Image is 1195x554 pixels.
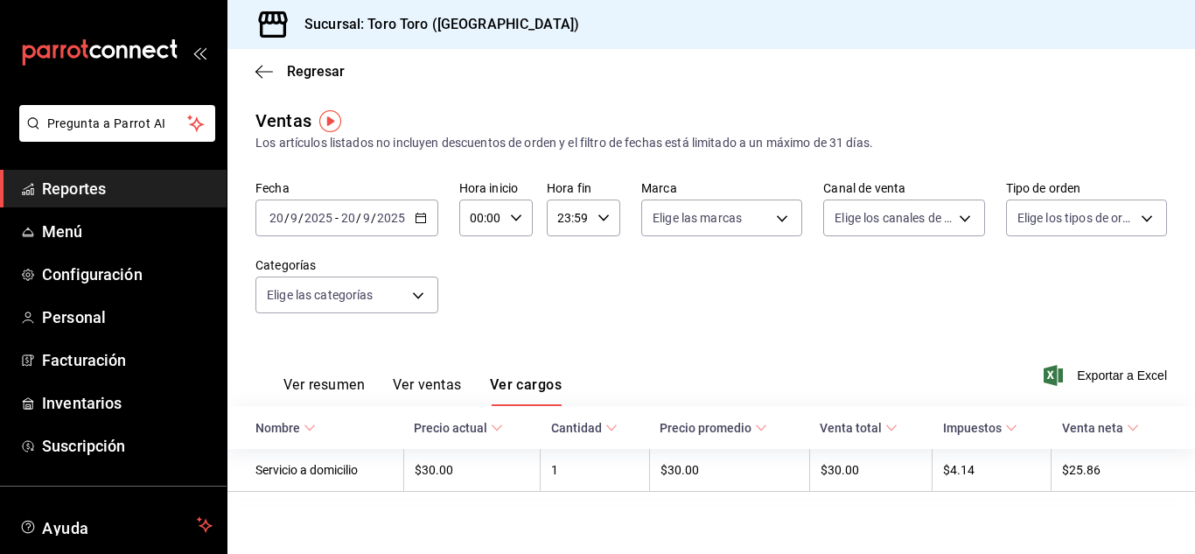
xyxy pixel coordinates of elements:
input: -- [269,211,284,225]
span: / [356,211,361,225]
input: -- [362,211,371,225]
input: -- [340,211,356,225]
label: Categorías [255,259,438,271]
input: ---- [304,211,333,225]
td: $4.14 [933,449,1052,492]
span: Nombre [255,421,316,435]
span: / [298,211,304,225]
span: Menú [42,220,213,243]
span: Venta total [820,421,898,435]
span: Configuración [42,263,213,286]
td: $25.86 [1052,449,1195,492]
input: -- [290,211,298,225]
td: $30.00 [649,449,809,492]
td: $30.00 [809,449,933,492]
button: Ver cargos [490,376,563,406]
button: Regresar [255,63,345,80]
input: ---- [376,211,406,225]
div: Los artículos listados no incluyen descuentos de orden y el filtro de fechas está limitado a un m... [255,134,1167,152]
td: 1 [541,449,649,492]
span: Pregunta a Parrot AI [47,115,188,133]
span: Ayuda [42,515,190,536]
span: - [335,211,339,225]
span: Elige las marcas [653,209,742,227]
span: / [371,211,376,225]
span: Impuestos [943,421,1017,435]
span: Precio actual [414,421,503,435]
td: $30.00 [403,449,541,492]
span: Reportes [42,177,213,200]
button: Exportar a Excel [1047,365,1167,386]
label: Marca [641,182,802,194]
span: Personal [42,305,213,329]
label: Canal de venta [823,182,984,194]
span: Precio promedio [660,421,767,435]
label: Tipo de orden [1006,182,1167,194]
div: navigation tabs [283,376,562,406]
a: Pregunta a Parrot AI [12,127,215,145]
button: Ver ventas [393,376,462,406]
span: Elige las categorías [267,286,374,304]
label: Fecha [255,182,438,194]
label: Hora inicio [459,182,533,194]
span: Venta neta [1062,421,1139,435]
span: Suscripción [42,434,213,458]
span: Inventarios [42,391,213,415]
button: Ver resumen [283,376,365,406]
div: Ventas [255,108,311,134]
span: Regresar [287,63,345,80]
span: Elige los canales de venta [835,209,952,227]
span: Facturación [42,348,213,372]
img: Tooltip marker [319,110,341,132]
span: Elige los tipos de orden [1017,209,1135,227]
td: Servicio a domicilio [227,449,403,492]
span: Cantidad [551,421,618,435]
label: Hora fin [547,182,620,194]
span: / [284,211,290,225]
h3: Sucursal: Toro Toro ([GEOGRAPHIC_DATA]) [290,14,579,35]
button: open_drawer_menu [192,46,206,60]
button: Pregunta a Parrot AI [19,105,215,142]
